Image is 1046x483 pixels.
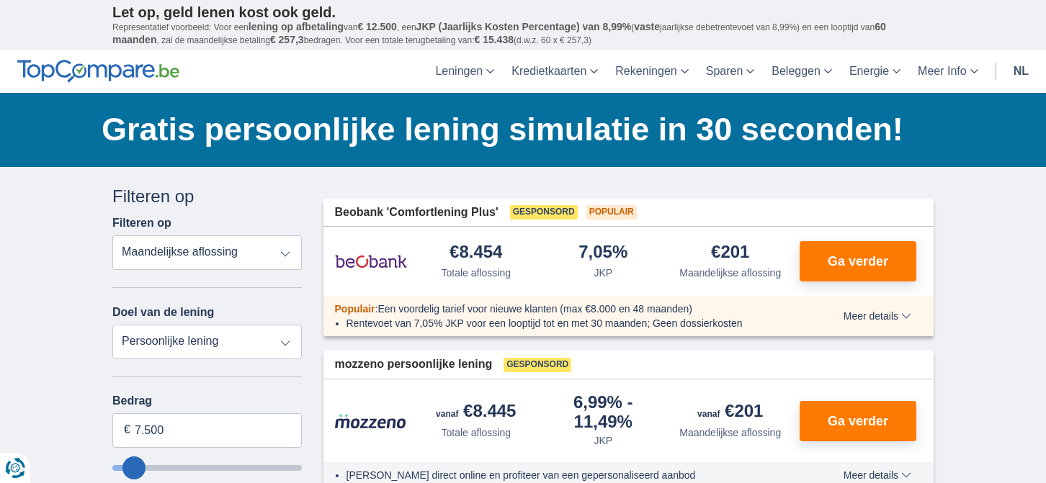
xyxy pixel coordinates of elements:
[679,425,781,440] div: Maandelijkse aflossing
[474,34,514,45] span: € 15.438
[503,50,607,93] a: Kredietkaarten
[841,50,909,93] a: Energie
[763,50,841,93] a: Beleggen
[909,50,987,93] a: Meer Info
[586,205,637,220] span: Populair
[607,50,697,93] a: Rekeningen
[335,243,407,279] img: product.pl.alt Beobank
[426,50,503,93] a: Leningen
[436,402,516,423] div: €8.445
[347,316,791,330] li: Rentevoet van 7,05% JKP voor een looptijd tot en met 30 maanden; Geen dossierkosten
[504,358,571,372] span: Gesponsord
[828,255,888,268] span: Ga verder
[441,266,511,280] div: Totale aflossing
[112,4,934,21] p: Let op, geld lenen kost ook geld.
[102,107,934,152] h1: Gratis persoonlijke lening simulatie in 30 seconden!
[335,303,375,315] span: Populair
[441,425,511,440] div: Totale aflossing
[1005,50,1037,93] a: nl
[594,266,612,280] div: JKP
[844,311,911,321] span: Meer details
[112,306,214,319] label: Doel van de lening
[377,303,692,315] span: Een voordelig tarief voor nieuwe klanten (max €8.000 en 48 maanden)
[697,402,763,423] div: €201
[112,394,302,407] label: Bedrag
[124,422,130,438] span: €
[357,21,397,32] span: € 12.500
[679,266,781,280] div: Maandelijkse aflossing
[323,302,803,316] div: :
[112,21,886,45] span: 60 maanden
[112,184,302,209] div: Filteren op
[416,21,632,32] span: JKP (Jaarlijks Kosten Percentage) van 8,99%
[112,465,302,471] input: wantToBorrow
[594,433,612,448] div: JKP
[800,401,916,441] button: Ga verder
[112,217,171,230] label: Filteren op
[510,205,578,220] span: Gesponsord
[347,468,791,482] li: [PERSON_NAME] direct online en profiteer van een gepersonaliseerd aanbod
[450,243,502,263] div: €8.454
[634,21,660,32] span: vaste
[697,50,764,93] a: Sparen
[800,241,916,281] button: Ga verder
[112,21,934,47] p: Representatief voorbeeld: Voor een van , een ( jaarlijkse debetrentevoet van 8,99%) en een loopti...
[335,204,499,221] span: Beobank 'Comfortlening Plus'
[270,34,304,45] span: € 257,3
[833,469,922,481] button: Meer details
[17,60,179,83] img: TopCompare
[578,243,627,263] div: 7,05%
[249,21,344,32] span: lening op afbetaling
[833,310,922,322] button: Meer details
[711,243,749,263] div: €201
[844,470,911,480] span: Meer details
[545,394,661,430] div: 6,99%
[828,415,888,428] span: Ga verder
[335,413,407,429] img: product.pl.alt Mozzeno
[335,356,493,373] span: mozzeno persoonlijke lening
